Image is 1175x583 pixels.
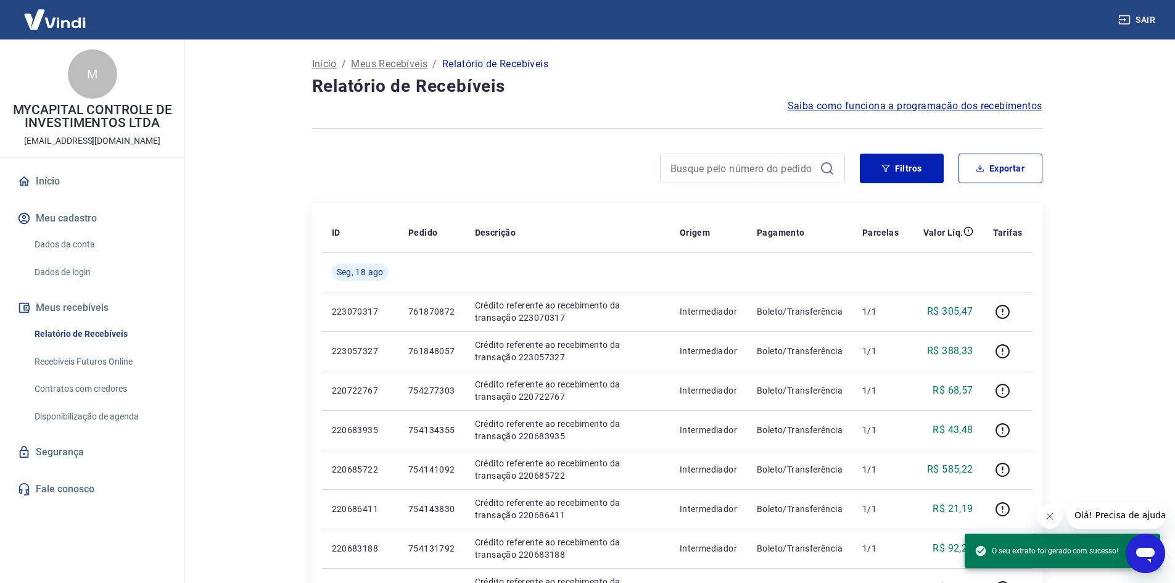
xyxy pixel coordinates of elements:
[1126,534,1165,573] iframe: Botão para abrir a janela de mensagens
[475,339,660,363] p: Crédito referente ao recebimento da transação 223057327
[862,542,899,555] p: 1/1
[30,376,170,402] a: Contratos com credores
[933,383,973,398] p: R$ 68,57
[680,503,737,515] p: Intermediador
[862,463,899,476] p: 1/1
[680,345,737,357] p: Intermediador
[933,502,973,516] p: R$ 21,19
[332,503,389,515] p: 220686411
[757,384,843,397] p: Boleto/Transferência
[332,345,389,357] p: 223057327
[927,344,973,358] p: R$ 388,33
[862,305,899,318] p: 1/1
[670,159,815,178] input: Busque pelo número do pedido
[757,424,843,436] p: Boleto/Transferência
[337,266,384,278] span: Seg, 18 ago
[475,378,660,403] p: Crédito referente ao recebimento da transação 220722767
[757,305,843,318] p: Boleto/Transferência
[408,345,455,357] p: 761848057
[442,57,548,72] p: Relatório de Recebíveis
[933,423,973,437] p: R$ 43,48
[933,541,973,556] p: R$ 92,26
[68,49,117,99] div: M
[332,305,389,318] p: 223070317
[15,1,95,38] img: Vindi
[862,503,899,515] p: 1/1
[332,384,389,397] p: 220722767
[680,226,710,239] p: Origem
[15,439,170,466] a: Segurança
[757,542,843,555] p: Boleto/Transferência
[993,226,1023,239] p: Tarifas
[927,462,973,477] p: R$ 585,22
[332,463,389,476] p: 220685722
[408,226,437,239] p: Pedido
[30,321,170,347] a: Relatório de Recebíveis
[15,476,170,503] a: Fale conosco
[475,418,660,442] p: Crédito referente ao recebimento da transação 220683935
[788,99,1042,114] a: Saiba como funciona a programação dos recebimentos
[923,226,963,239] p: Valor Líq.
[408,305,455,318] p: 761870872
[408,384,455,397] p: 754277303
[757,463,843,476] p: Boleto/Transferência
[862,226,899,239] p: Parcelas
[30,404,170,429] a: Disponibilização de agenda
[959,154,1042,183] button: Exportar
[15,294,170,321] button: Meus recebíveis
[680,424,737,436] p: Intermediador
[10,104,175,130] p: MYCAPITAL CONTROLE DE INVESTIMENTOS LTDA
[408,424,455,436] p: 754134355
[757,226,805,239] p: Pagamento
[30,349,170,374] a: Recebíveis Futuros Online
[680,542,737,555] p: Intermediador
[862,345,899,357] p: 1/1
[332,424,389,436] p: 220683935
[30,232,170,257] a: Dados da conta
[24,134,160,147] p: [EMAIL_ADDRESS][DOMAIN_NAME]
[15,168,170,195] a: Início
[312,57,337,72] a: Início
[15,205,170,232] button: Meu cadastro
[332,542,389,555] p: 220683188
[1116,9,1160,31] button: Sair
[475,497,660,521] p: Crédito referente ao recebimento da transação 220686411
[475,536,660,561] p: Crédito referente ao recebimento da transação 220683188
[862,424,899,436] p: 1/1
[862,384,899,397] p: 1/1
[351,57,427,72] a: Meus Recebíveis
[7,9,104,19] span: Olá! Precisa de ajuda?
[757,503,843,515] p: Boleto/Transferência
[680,463,737,476] p: Intermediador
[408,463,455,476] p: 754141092
[312,74,1042,99] h4: Relatório de Recebíveis
[408,542,455,555] p: 754131792
[332,226,340,239] p: ID
[860,154,944,183] button: Filtros
[680,305,737,318] p: Intermediador
[927,304,973,319] p: R$ 305,47
[475,226,516,239] p: Descrição
[432,57,437,72] p: /
[408,503,455,515] p: 754143830
[30,260,170,285] a: Dados de login
[680,384,737,397] p: Intermediador
[475,457,660,482] p: Crédito referente ao recebimento da transação 220685722
[1067,502,1165,529] iframe: Mensagem da empresa
[342,57,346,72] p: /
[975,545,1118,557] span: O seu extrato foi gerado com sucesso!
[1037,504,1062,529] iframe: Fechar mensagem
[757,345,843,357] p: Boleto/Transferência
[475,299,660,324] p: Crédito referente ao recebimento da transação 223070317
